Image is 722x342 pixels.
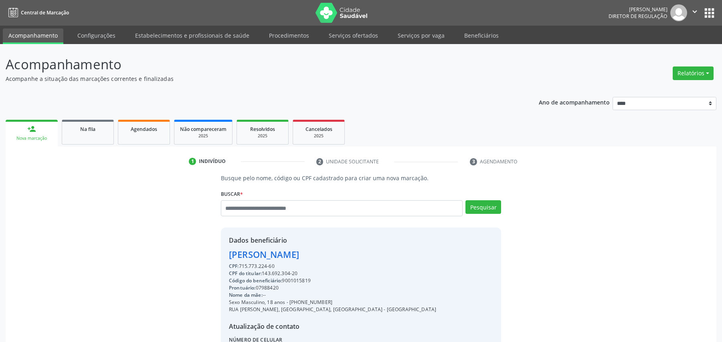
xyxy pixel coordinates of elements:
[305,126,332,133] span: Cancelados
[229,277,436,284] div: 9001015819
[229,270,262,277] span: CPF do titular:
[229,248,436,261] div: [PERSON_NAME]
[459,28,504,42] a: Beneficiários
[229,292,263,298] span: Nome da mãe:
[131,126,157,133] span: Agendados
[229,263,436,270] div: 715.773.224-60
[229,270,436,277] div: 143.692.304-20
[250,126,275,133] span: Resolvidos
[11,135,52,141] div: Nova marcação
[129,28,255,42] a: Estabelecimentos e profissionais de saúde
[27,125,36,133] div: person_add
[702,6,716,20] button: apps
[3,28,63,44] a: Acompanhamento
[6,6,69,19] a: Central de Marcação
[6,74,503,83] p: Acompanhe a situação das marcações correntes e finalizadas
[229,284,436,292] div: 07988420
[670,4,687,21] img: img
[690,7,699,16] i: 
[229,299,436,306] div: Sexo Masculino, 18 anos - [PHONE_NUMBER]
[229,292,436,299] div: --
[229,284,256,291] span: Prontuário:
[221,188,243,200] label: Buscar
[189,158,196,165] div: 1
[199,158,226,165] div: Indivíduo
[221,174,501,182] p: Busque pelo nome, código ou CPF cadastrado para criar uma nova marcação.
[229,277,282,284] span: Código do beneficiário:
[609,13,667,20] span: Diretor de regulação
[243,133,283,139] div: 2025
[392,28,450,42] a: Serviços por vaga
[180,133,227,139] div: 2025
[673,66,714,80] button: Relatórios
[263,28,315,42] a: Procedimentos
[299,133,339,139] div: 2025
[609,6,667,13] div: [PERSON_NAME]
[80,126,95,133] span: Na fila
[229,322,436,331] div: Atualização de contato
[180,126,227,133] span: Não compareceram
[72,28,121,42] a: Configurações
[539,97,610,107] p: Ano de acompanhamento
[229,263,239,270] span: CPF:
[229,235,436,245] div: Dados beneficiário
[687,4,702,21] button: 
[323,28,384,42] a: Serviços ofertados
[21,9,69,16] span: Central de Marcação
[229,306,436,313] div: RUA [PERSON_NAME], [GEOGRAPHIC_DATA], [GEOGRAPHIC_DATA] - [GEOGRAPHIC_DATA]
[6,54,503,74] p: Acompanhamento
[465,200,501,214] button: Pesquisar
